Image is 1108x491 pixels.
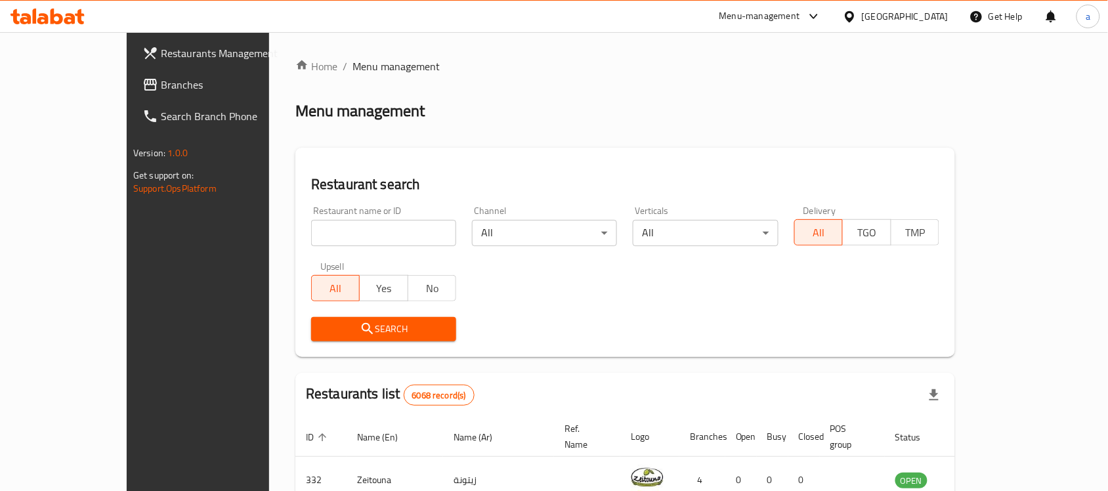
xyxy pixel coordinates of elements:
[132,37,312,69] a: Restaurants Management
[167,144,188,161] span: 1.0.0
[322,321,446,337] span: Search
[918,379,950,411] div: Export file
[725,417,757,457] th: Open
[311,275,360,301] button: All
[161,45,301,61] span: Restaurants Management
[679,417,725,457] th: Branches
[794,219,843,245] button: All
[365,279,402,298] span: Yes
[311,317,456,341] button: Search
[133,144,165,161] span: Version:
[133,180,217,197] a: Support.OpsPlatform
[897,223,934,242] span: TMP
[295,58,955,74] nav: breadcrumb
[719,9,800,24] div: Menu-management
[848,223,885,242] span: TGO
[311,175,939,194] h2: Restaurant search
[472,220,617,246] div: All
[132,100,312,132] a: Search Branch Phone
[895,429,938,445] span: Status
[862,9,948,24] div: [GEOGRAPHIC_DATA]
[404,385,475,406] div: Total records count
[414,279,451,298] span: No
[800,223,838,242] span: All
[133,167,194,184] span: Get support on:
[633,220,778,246] div: All
[320,262,345,271] label: Upsell
[352,58,440,74] span: Menu management
[306,384,475,406] h2: Restaurants list
[830,421,869,452] span: POS group
[565,421,605,452] span: Ref. Name
[161,108,301,124] span: Search Branch Phone
[803,206,836,215] label: Delivery
[343,58,347,74] li: /
[788,417,820,457] th: Closed
[408,275,456,301] button: No
[359,275,408,301] button: Yes
[620,417,679,457] th: Logo
[895,473,927,488] span: OPEN
[132,69,312,100] a: Branches
[311,220,456,246] input: Search for restaurant name or ID..
[295,100,425,121] h2: Menu management
[891,219,939,245] button: TMP
[295,58,337,74] a: Home
[357,429,415,445] span: Name (En)
[454,429,509,445] span: Name (Ar)
[404,389,474,402] span: 6068 record(s)
[842,219,891,245] button: TGO
[306,429,331,445] span: ID
[317,279,354,298] span: All
[1086,9,1090,24] span: a
[161,77,301,93] span: Branches
[757,417,788,457] th: Busy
